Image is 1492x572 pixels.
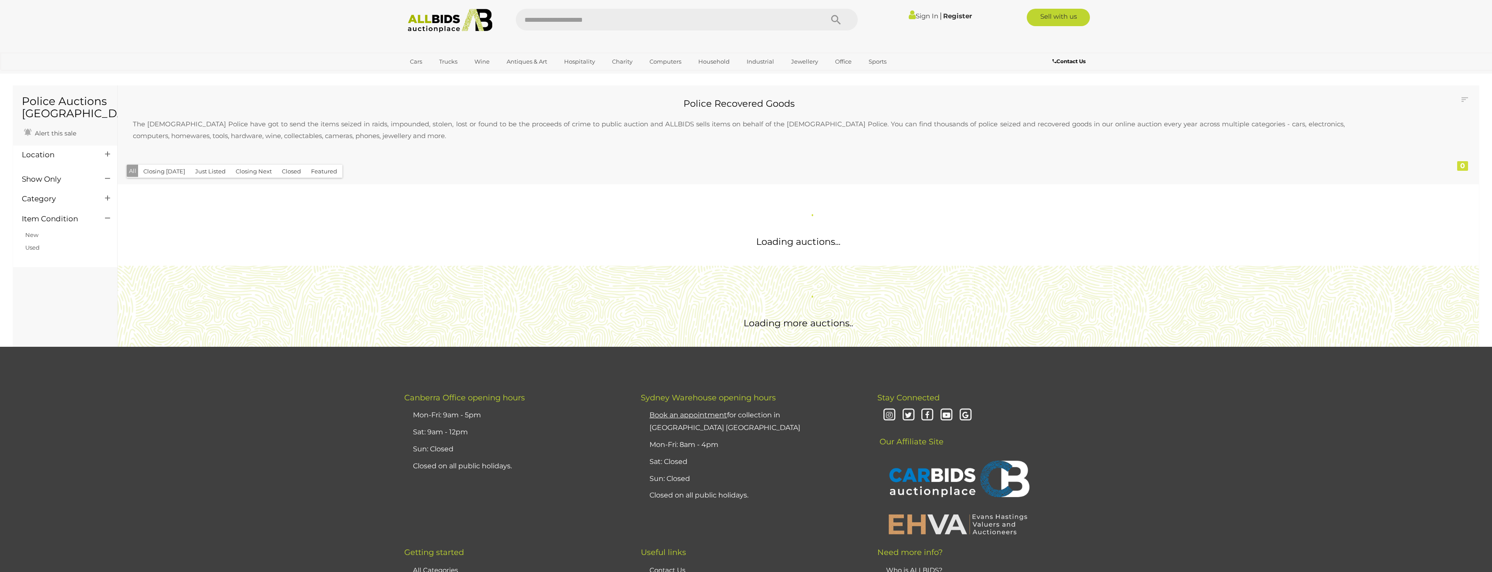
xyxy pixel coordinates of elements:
a: Cars [404,54,428,69]
span: Stay Connected [877,393,940,403]
a: Trucks [433,54,463,69]
a: Household [693,54,735,69]
h2: Police Recovered Goods [124,98,1353,108]
li: Mon-Fri: 8am - 4pm [647,437,856,454]
b: Contact Us [1052,58,1086,64]
a: Register [943,12,972,20]
button: All [127,165,139,177]
button: Closing [DATE] [138,165,190,178]
li: Sat: Closed [647,454,856,470]
span: Useful links [641,548,686,557]
p: The [DEMOGRAPHIC_DATA] Police have got to send the items seized in raids, impounded, stolen, lost... [124,109,1353,150]
span: | [940,11,942,20]
h4: Category [22,195,92,203]
a: Jewellery [785,54,824,69]
i: Facebook [920,408,935,423]
h4: Item Condition [22,215,92,223]
a: Antiques & Art [501,54,553,69]
a: Computers [644,54,687,69]
img: CARBIDS Auctionplace [884,451,1032,509]
a: Book an appointmentfor collection in [GEOGRAPHIC_DATA] [GEOGRAPHIC_DATA] [650,411,800,432]
span: Getting started [404,548,464,557]
button: Closing Next [230,165,277,178]
span: Alert this sale [33,129,76,137]
a: Sports [863,54,892,69]
span: Loading auctions... [756,236,840,247]
img: EHVA | Evans Hastings Valuers and Auctioneers [884,513,1032,535]
button: Closed [277,165,306,178]
a: Hospitality [558,54,601,69]
li: Mon-Fri: 9am - 5pm [411,407,619,424]
a: Sell with us [1027,9,1090,26]
i: Google [958,408,973,423]
i: Youtube [939,408,954,423]
li: Sun: Closed [647,470,856,487]
h4: Show Only [22,175,92,183]
span: Loading more auctions.. [744,318,853,328]
a: Industrial [741,54,780,69]
a: [GEOGRAPHIC_DATA] [404,69,477,83]
a: Used [25,244,40,251]
a: Sign In [909,12,938,20]
a: Office [829,54,857,69]
li: Closed on all public holidays. [411,458,619,475]
img: Allbids.com.au [403,9,497,33]
span: Need more info? [877,548,943,557]
li: Sat: 9am - 12pm [411,424,619,441]
button: Featured [306,165,342,178]
u: Book an appointment [650,411,727,419]
span: Sydney Warehouse opening hours [641,393,776,403]
li: Closed on all public holidays. [647,487,856,504]
i: Twitter [901,408,916,423]
h1: Police Auctions [GEOGRAPHIC_DATA] [22,95,108,119]
a: Contact Us [1052,57,1088,66]
i: Instagram [882,408,897,423]
a: Wine [469,54,495,69]
div: 0 [1457,161,1468,171]
a: Charity [606,54,638,69]
li: Sun: Closed [411,441,619,458]
h4: Location [22,151,92,159]
a: New [25,231,38,238]
button: Just Listed [190,165,231,178]
span: Our Affiliate Site [877,424,944,447]
a: Alert this sale [22,126,78,139]
button: Search [814,9,858,30]
span: Canberra Office opening hours [404,393,525,403]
